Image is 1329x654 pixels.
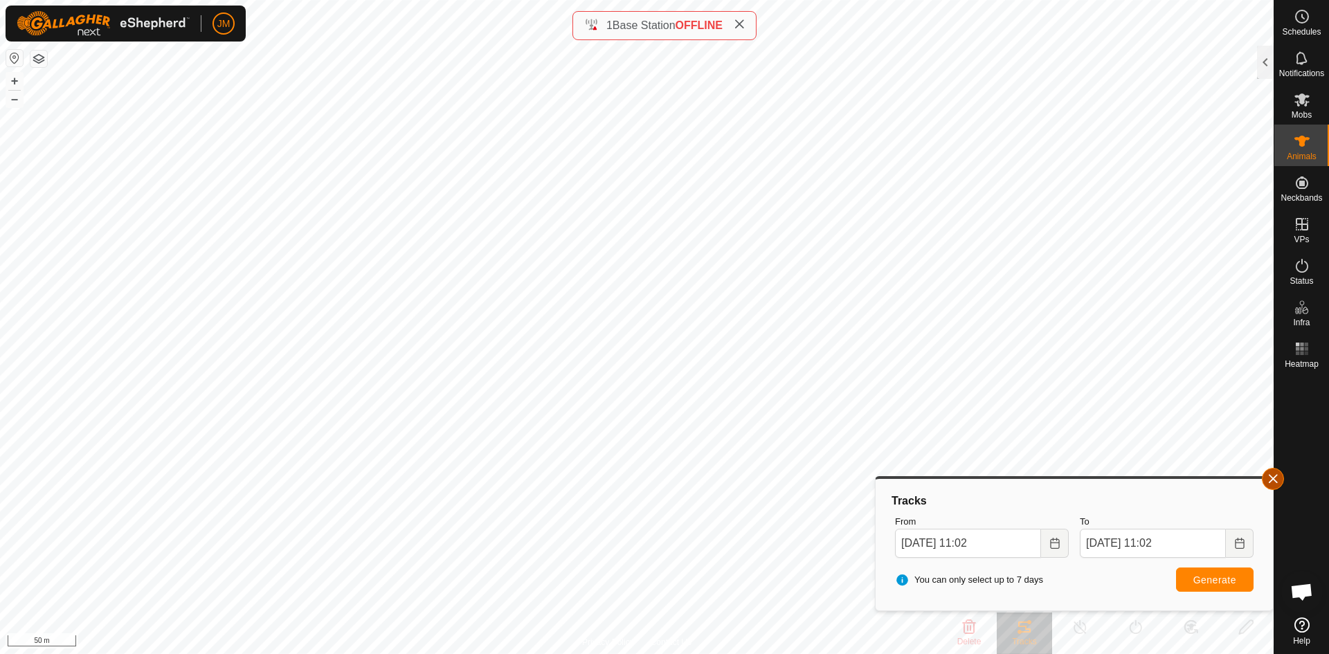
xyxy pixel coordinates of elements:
[676,19,723,31] span: OFFLINE
[582,636,634,648] a: Privacy Policy
[651,636,691,648] a: Contact Us
[1226,529,1254,558] button: Choose Date
[217,17,230,31] span: JM
[1080,515,1254,529] label: To
[1193,574,1236,585] span: Generate
[1282,28,1321,36] span: Schedules
[1176,567,1254,592] button: Generate
[895,573,1043,587] span: You can only select up to 7 days
[889,493,1259,509] div: Tracks
[895,515,1069,529] label: From
[1294,235,1309,244] span: VPs
[6,73,23,89] button: +
[1281,194,1322,202] span: Neckbands
[613,19,676,31] span: Base Station
[6,50,23,66] button: Reset Map
[606,19,613,31] span: 1
[1293,637,1310,645] span: Help
[1287,152,1317,161] span: Animals
[17,11,190,36] img: Gallagher Logo
[30,51,47,67] button: Map Layers
[1279,69,1324,78] span: Notifications
[1285,360,1319,368] span: Heatmap
[1281,571,1323,612] div: Open chat
[1274,612,1329,651] a: Help
[6,91,23,107] button: –
[1041,529,1069,558] button: Choose Date
[1292,111,1312,119] span: Mobs
[1293,318,1310,327] span: Infra
[1290,277,1313,285] span: Status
